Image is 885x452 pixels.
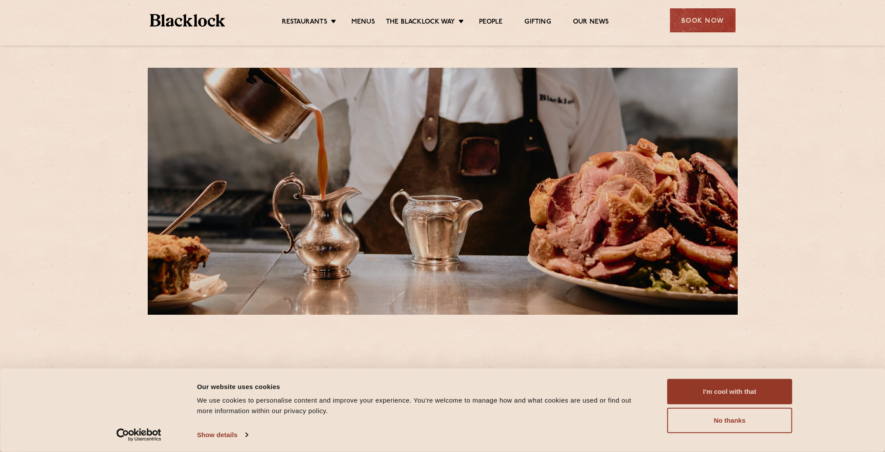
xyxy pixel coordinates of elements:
a: People [479,18,503,28]
a: Our News [573,18,609,28]
div: Book Now [670,8,736,32]
div: Our website uses cookies [197,381,648,392]
a: Menus [351,18,375,28]
div: We use cookies to personalise content and improve your experience. You're welcome to manage how a... [197,395,648,416]
button: No thanks [667,408,792,433]
a: The Blacklock Way [386,18,455,28]
a: Gifting [524,18,551,28]
img: BL_Textured_Logo-footer-cropped.svg [150,14,226,27]
a: Usercentrics Cookiebot - opens in a new window [101,428,177,442]
a: Show details [197,428,248,442]
button: I'm cool with that [667,379,792,404]
a: Restaurants [282,18,327,28]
